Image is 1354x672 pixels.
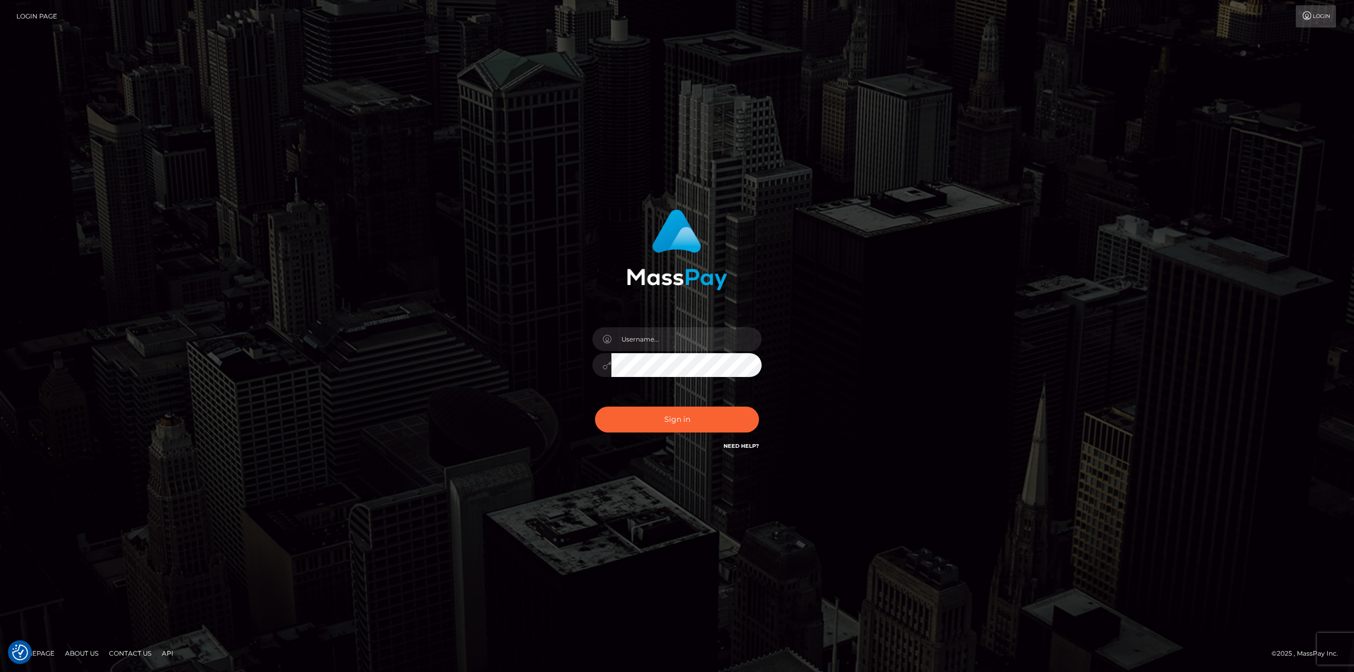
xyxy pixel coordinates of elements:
button: Sign in [595,407,759,432]
button: Consent Preferences [12,645,28,660]
img: MassPay Login [627,209,727,290]
img: Revisit consent button [12,645,28,660]
a: Login Page [16,5,57,27]
input: Username... [611,327,762,351]
div: © 2025 , MassPay Inc. [1271,648,1346,659]
a: Homepage [12,645,59,661]
a: API [158,645,178,661]
a: About Us [61,645,103,661]
a: Contact Us [105,645,155,661]
a: Need Help? [724,443,759,449]
a: Login [1296,5,1336,27]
